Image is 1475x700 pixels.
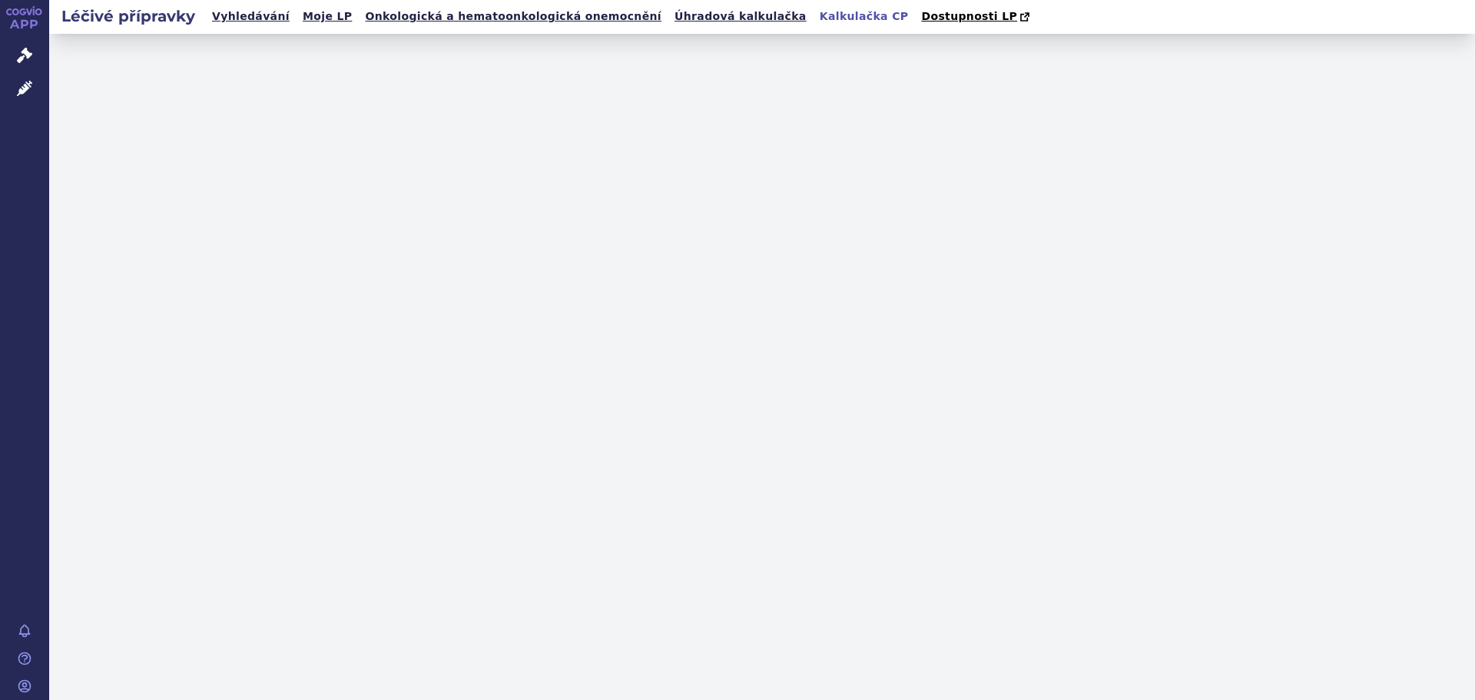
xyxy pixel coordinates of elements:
a: Vyhledávání [207,6,294,27]
a: Onkologická a hematoonkologická onemocnění [360,6,666,27]
a: Dostupnosti LP [916,6,1037,28]
span: Dostupnosti LP [921,10,1017,22]
a: Kalkulačka CP [815,6,913,27]
h2: Léčivé přípravky [49,5,207,27]
a: Úhradová kalkulačka [670,6,811,27]
a: Moje LP [298,6,356,27]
